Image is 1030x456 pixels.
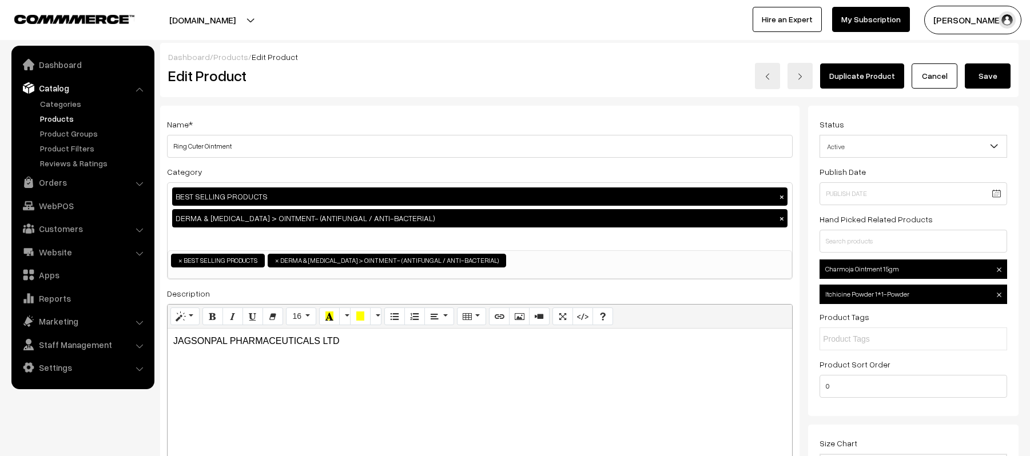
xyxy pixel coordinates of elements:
[820,135,1007,158] span: Active
[37,127,150,139] a: Product Groups
[252,52,298,62] span: Edit Product
[14,54,150,75] a: Dashboard
[292,311,301,321] span: 16
[820,375,1007,398] input: Enter Number
[965,63,1011,89] button: Save
[275,255,279,266] span: ×
[820,285,1007,304] span: Itchicine Powder 1*1-Powder
[14,15,134,23] img: COMMMERCE
[168,67,509,85] h2: Edit Product
[997,267,1001,272] img: close
[268,254,506,267] li: DERMA & SKIN CARE > OINTMENT- (ANTIFUNGAL / ANTI-BACTERIAL)
[509,307,530,326] button: Picture
[14,288,150,309] a: Reports
[820,182,1007,205] input: Publish Date
[222,307,243,326] button: Italic (CTRL+I)
[823,333,923,345] input: Product Tags
[820,213,933,225] label: Hand Picked Related Products
[263,307,283,326] button: Remove Font Style (CTRL+\)
[832,7,910,32] a: My Subscription
[764,73,771,80] img: left-arrow.png
[797,73,804,80] img: right-arrow.png
[14,311,150,331] a: Marketing
[999,11,1016,29] img: user
[37,113,150,125] a: Products
[753,7,822,32] a: Hire an Expert
[820,63,904,89] a: Duplicate Product
[424,307,454,326] button: Paragraph
[172,187,788,206] div: BEST SELLING PRODUCTS
[820,259,1007,279] span: Charmoja Ointment 15gm
[14,218,150,239] a: Customers
[242,307,263,326] button: Underline (CTRL+U)
[286,307,316,326] button: Font Size
[37,98,150,110] a: Categories
[777,213,787,223] button: ×
[820,137,1007,157] span: Active
[167,118,193,130] label: Name
[820,311,869,323] label: Product Tags
[912,63,957,89] a: Cancel
[572,307,593,326] button: Code View
[820,166,866,178] label: Publish Date
[997,293,1001,297] img: close
[457,307,486,326] button: Table
[168,52,210,62] a: Dashboard
[370,307,381,326] button: More Color
[168,51,1011,63] div: / /
[14,11,114,25] a: COMMMERCE
[14,265,150,285] a: Apps
[14,357,150,378] a: Settings
[350,307,371,326] button: Background Color
[167,287,210,299] label: Description
[820,437,857,449] label: Size Chart
[171,254,265,267] li: BEST SELLING PRODUCTS
[37,157,150,169] a: Reviews & Ratings
[170,307,200,326] button: Style
[37,142,150,154] a: Product Filters
[14,172,150,193] a: Orders
[319,307,340,326] button: Recent Color
[777,191,787,202] button: ×
[552,307,573,326] button: Full Screen
[592,307,613,326] button: Help
[820,230,1007,253] input: Search products
[129,6,276,34] button: [DOMAIN_NAME]
[489,307,510,326] button: Link (CTRL+K)
[820,118,844,130] label: Status
[14,195,150,216] a: WebPOS
[924,6,1021,34] button: [PERSON_NAME]
[14,78,150,98] a: Catalog
[404,307,425,326] button: Ordered list (CTRL+SHIFT+NUM8)
[213,52,248,62] a: Products
[384,307,405,326] button: Unordered list (CTRL+SHIFT+NUM7)
[178,255,182,266] span: ×
[14,242,150,262] a: Website
[167,135,793,158] input: Name
[172,209,788,227] div: DERMA & [MEDICAL_DATA] > OINTMENT- (ANTIFUNGAL / ANTI-BACTERIAL)
[820,358,890,370] label: Product Sort Order
[14,334,150,355] a: Staff Management
[339,307,351,326] button: More Color
[202,307,223,326] button: Bold (CTRL+B)
[529,307,550,326] button: Video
